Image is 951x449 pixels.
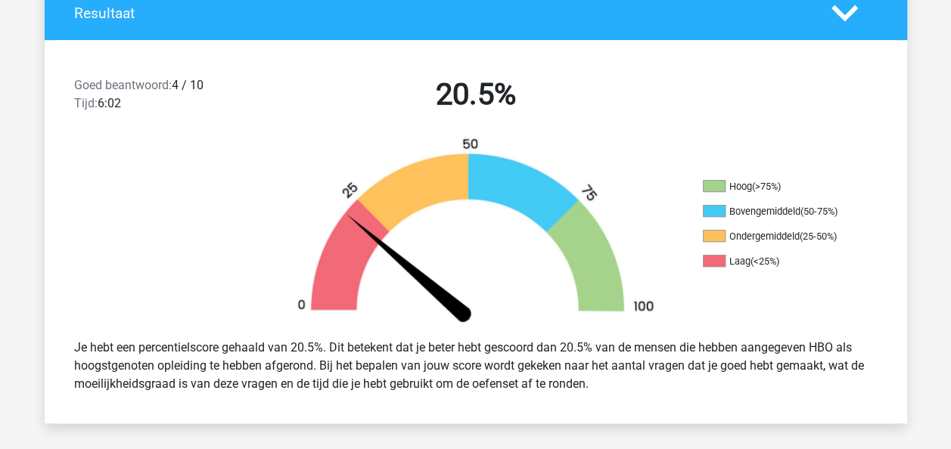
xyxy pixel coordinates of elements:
[800,231,837,242] div: (25-50%)
[63,76,269,119] div: 4 / 10 6:02
[63,333,889,399] div: Je hebt een percentielscore gehaald van 20.5%. Dit betekent dat je beter hebt gescoord dan 20.5% ...
[74,78,172,92] span: Goed beantwoord:
[751,255,779,267] div: (<25%)
[272,137,680,327] img: 21.45c424dbdb1d.png
[703,180,854,194] li: Hoog
[281,76,671,113] h2: 20.5%
[703,255,854,268] li: Laag
[703,230,854,243] li: Ondergemiddeld
[74,5,809,22] h4: Resultaat
[703,205,854,218] li: Bovengemiddeld
[800,206,838,217] div: (50-75%)
[752,181,781,192] div: (>75%)
[74,96,98,110] span: Tijd:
